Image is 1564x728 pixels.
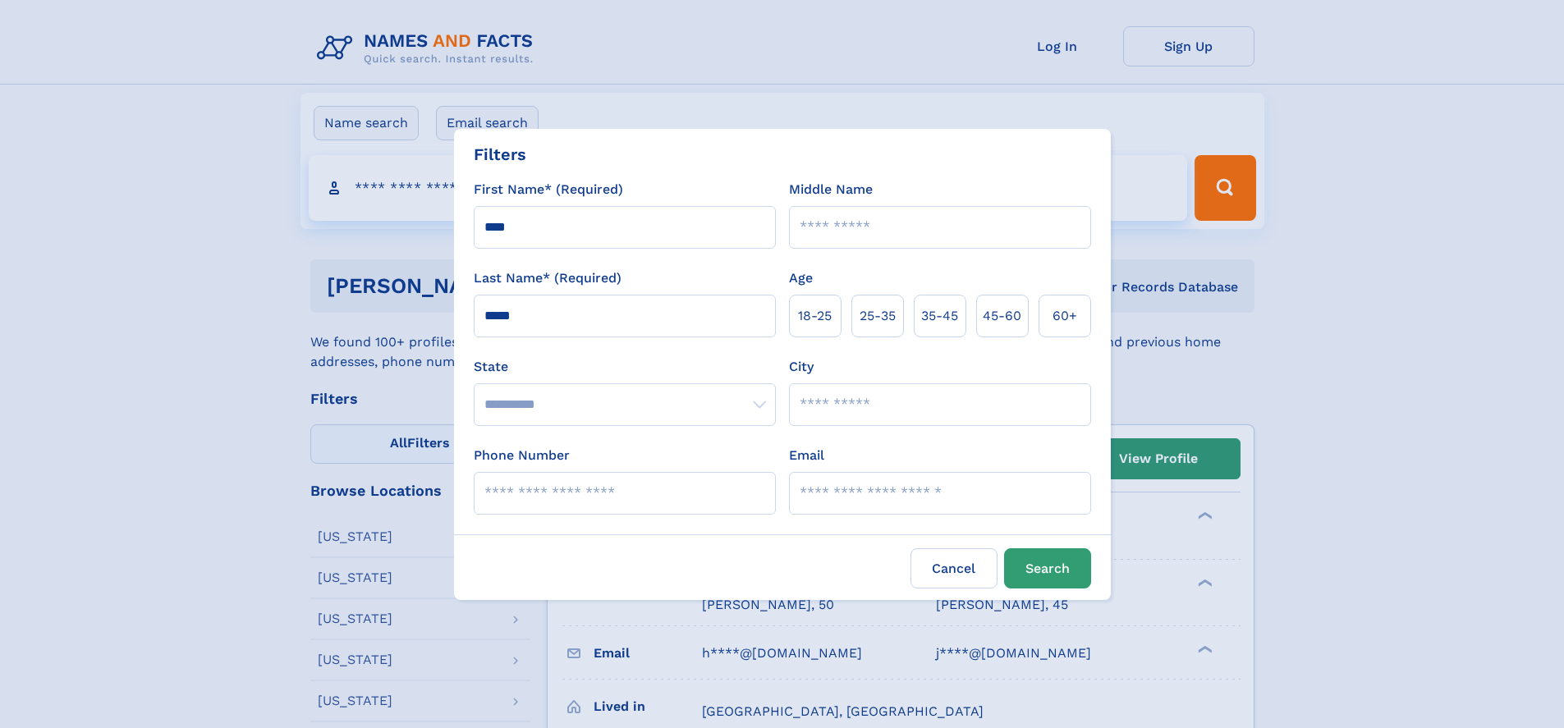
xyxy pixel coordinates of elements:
[910,548,998,588] label: Cancel
[789,446,824,465] label: Email
[860,306,896,326] span: 25‑35
[474,142,526,167] div: Filters
[1004,548,1091,588] button: Search
[789,268,813,288] label: Age
[798,306,832,326] span: 18‑25
[474,180,623,199] label: First Name* (Required)
[921,306,958,326] span: 35‑45
[474,446,570,465] label: Phone Number
[983,306,1021,326] span: 45‑60
[789,357,814,377] label: City
[789,180,873,199] label: Middle Name
[474,357,776,377] label: State
[1053,306,1077,326] span: 60+
[474,268,621,288] label: Last Name* (Required)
